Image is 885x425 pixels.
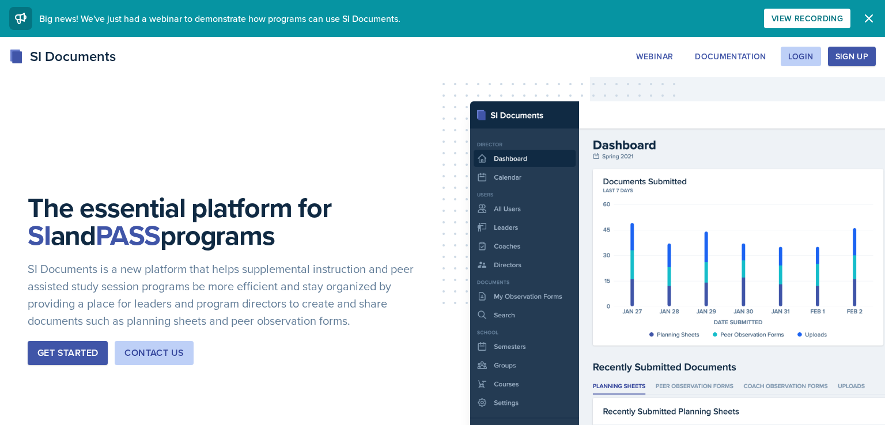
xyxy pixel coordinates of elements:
div: Webinar [636,52,673,61]
div: Documentation [695,52,766,61]
div: Login [788,52,814,61]
button: Contact Us [115,341,194,365]
div: SI Documents [9,46,116,67]
div: Get Started [37,346,98,360]
div: View Recording [771,14,843,23]
button: Webinar [629,47,680,66]
button: Sign Up [828,47,876,66]
span: Big news! We've just had a webinar to demonstrate how programs can use SI Documents. [39,12,400,25]
button: View Recording [764,9,850,28]
button: Get Started [28,341,108,365]
button: Documentation [687,47,774,66]
div: Sign Up [835,52,868,61]
button: Login [781,47,821,66]
div: Contact Us [124,346,184,360]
